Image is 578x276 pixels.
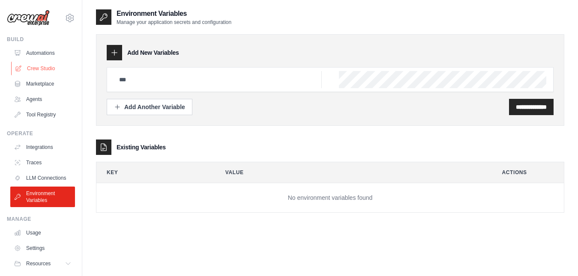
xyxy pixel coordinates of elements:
[7,216,75,223] div: Manage
[117,19,231,26] p: Manage your application secrets and configuration
[7,36,75,43] div: Build
[10,140,75,154] a: Integrations
[10,241,75,255] a: Settings
[215,162,485,183] th: Value
[10,77,75,91] a: Marketplace
[117,9,231,19] h2: Environment Variables
[10,187,75,207] a: Environment Variables
[10,171,75,185] a: LLM Connections
[26,260,51,267] span: Resources
[7,130,75,137] div: Operate
[96,183,564,213] td: No environment variables found
[10,46,75,60] a: Automations
[117,143,166,151] h3: Existing Variables
[107,99,192,115] button: Add Another Variable
[10,92,75,106] a: Agents
[10,108,75,122] a: Tool Registry
[10,156,75,169] a: Traces
[11,62,76,75] a: Crew Studio
[10,257,75,270] button: Resources
[492,162,564,183] th: Actions
[10,226,75,240] a: Usage
[96,162,208,183] th: Key
[114,103,185,111] div: Add Another Variable
[127,48,179,57] h3: Add New Variables
[7,10,50,26] img: Logo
